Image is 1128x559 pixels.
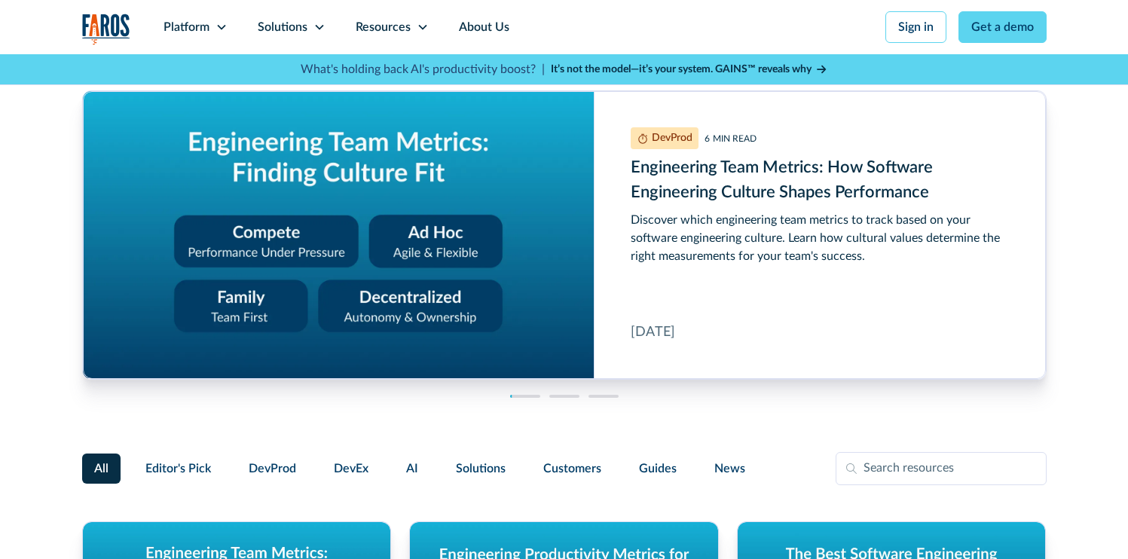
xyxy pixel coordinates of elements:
div: Resources [356,18,411,36]
a: Get a demo [958,11,1047,43]
span: Editor's Pick [145,460,211,478]
span: All [94,460,109,478]
a: home [82,14,130,44]
div: Solutions [258,18,307,36]
input: Search resources [836,452,1047,485]
div: cms-link [83,91,1046,379]
img: Logo of the analytics and reporting company Faros. [82,14,130,44]
strong: It’s not the model—it’s your system. GAINS™ reveals why [551,64,812,75]
a: It’s not the model—it’s your system. GAINS™ reveals why [551,62,828,78]
a: Engineering Team Metrics: How Software Engineering Culture Shapes Performance [83,91,1046,379]
p: What's holding back AI's productivity boost? | [301,60,545,78]
span: DevProd [249,460,296,478]
span: Guides [639,460,677,478]
form: Filter Form [82,452,1047,485]
a: Sign in [885,11,946,43]
span: DevEx [334,460,368,478]
span: Customers [543,460,601,478]
div: Platform [164,18,209,36]
span: Solutions [456,460,506,478]
span: AI [406,460,418,478]
span: News [714,460,745,478]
